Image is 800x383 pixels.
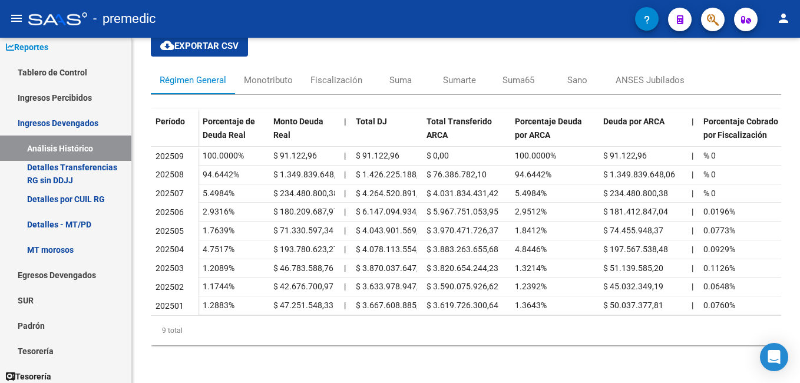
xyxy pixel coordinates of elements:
span: | [692,245,693,254]
span: 202504 [156,245,184,254]
span: % 0 [703,151,716,160]
span: $ 91.122,96 [356,151,399,160]
span: $ 197.567.538,48 [603,245,668,254]
datatable-header-cell: Deuda por ARCA [599,109,687,159]
button: Exportar CSV [151,35,248,57]
span: $ 3.619.726.300,64 [427,301,498,310]
span: | [692,117,694,126]
div: Suma [389,74,412,87]
datatable-header-cell: | [339,109,351,159]
div: Suma65 [503,74,534,87]
span: | [344,151,346,160]
span: $ 181.412.847,04 [603,207,668,216]
span: $ 50.037.377,81 [603,301,663,310]
span: 94.6442% [203,170,239,179]
span: 202506 [156,207,184,217]
span: | [344,170,346,179]
span: $ 3.820.654.244,23 [427,263,498,273]
span: | [344,207,346,216]
span: | [692,207,693,216]
span: | [692,151,693,160]
span: Tesorería [6,370,51,383]
mat-icon: cloud_download [160,38,174,52]
span: $ 3.667.608.885,43 [356,301,428,310]
datatable-header-cell: Total Transferido ARCA [422,109,510,159]
span: $ 4.264.520.891,64 [356,189,428,198]
div: ANSES Jubilados [616,74,685,87]
span: $ 0,00 [427,151,449,160]
datatable-header-cell: Porcentaje Deuda por ARCA [510,109,599,159]
span: | [344,245,346,254]
span: $ 234.480.800,38 [273,189,338,198]
span: 0.0196% [703,207,735,216]
span: 202509 [156,151,184,161]
span: 202507 [156,189,184,198]
span: $ 51.139.585,20 [603,263,663,273]
span: 0.1126% [703,263,735,273]
span: 1.3643% [515,301,547,310]
datatable-header-cell: Total DJ [351,109,422,159]
span: $ 1.426.225.188,64 [356,170,428,179]
datatable-header-cell: | [687,109,699,159]
span: $ 3.970.471.726,37 [427,226,498,235]
span: 5.4984% [515,189,547,198]
span: 202501 [156,301,184,311]
datatable-header-cell: Monto Deuda Real [269,109,339,159]
span: Porcentaje Cobrado por Fiscalización [703,117,778,140]
span: $ 46.783.588,76 [273,263,333,273]
div: Régimen General [160,74,226,87]
span: $ 4.031.834.431,42 [427,189,498,198]
span: % 0 [703,170,716,179]
span: Porcentaje de Deuda Real [203,117,255,140]
span: 202508 [156,170,184,179]
span: 5.4984% [203,189,234,198]
div: 9 total [151,316,781,345]
span: $ 6.147.094.934,38 [356,207,428,216]
span: $ 91.122,96 [273,151,317,160]
span: | [344,226,346,235]
span: 100.0000% [203,151,244,160]
span: $ 1.349.839.648,06 [603,170,675,179]
span: $ 193.780.623,27 [273,245,338,254]
span: $ 91.122,96 [603,151,647,160]
datatable-header-cell: Porcentaje de Deuda Real [198,109,269,159]
span: Total Transferido ARCA [427,117,492,140]
span: 1.1744% [203,282,234,291]
span: 0.0648% [703,282,735,291]
span: 0.0929% [703,245,735,254]
mat-icon: menu [9,11,24,25]
span: 2.9316% [203,207,234,216]
span: Total DJ [356,117,387,126]
datatable-header-cell: Período [151,109,198,159]
div: Monotributo [244,74,293,87]
span: $ 45.032.349,19 [603,282,663,291]
span: $ 4.078.113.554,07 [356,245,428,254]
span: 1.2089% [203,263,234,273]
span: 4.7517% [203,245,234,254]
span: $ 76.386.782,10 [427,170,487,179]
span: 100.0000% [515,151,556,160]
span: $ 234.480.800,38 [603,189,668,198]
span: % 0 [703,189,716,198]
span: | [344,189,346,198]
span: $ 74.455.948,37 [603,226,663,235]
span: 202502 [156,282,184,292]
span: Monto Deuda Real [273,117,323,140]
span: Porcentaje Deuda por ARCA [515,117,582,140]
span: | [344,117,346,126]
span: 1.3214% [515,263,547,273]
span: - premedic [93,6,156,32]
span: Período [156,117,185,126]
span: $ 3.870.037.647,89 [356,263,428,273]
span: Deuda por ARCA [603,117,665,126]
span: | [344,301,346,310]
div: Fiscalización [310,74,362,87]
span: | [692,170,693,179]
span: Exportar CSV [160,41,239,51]
span: 202505 [156,226,184,236]
span: $ 1.349.839.648,06 [273,170,345,179]
span: 0.0760% [703,301,735,310]
span: | [692,226,693,235]
span: 94.6442% [515,170,551,179]
div: Sano [567,74,587,87]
